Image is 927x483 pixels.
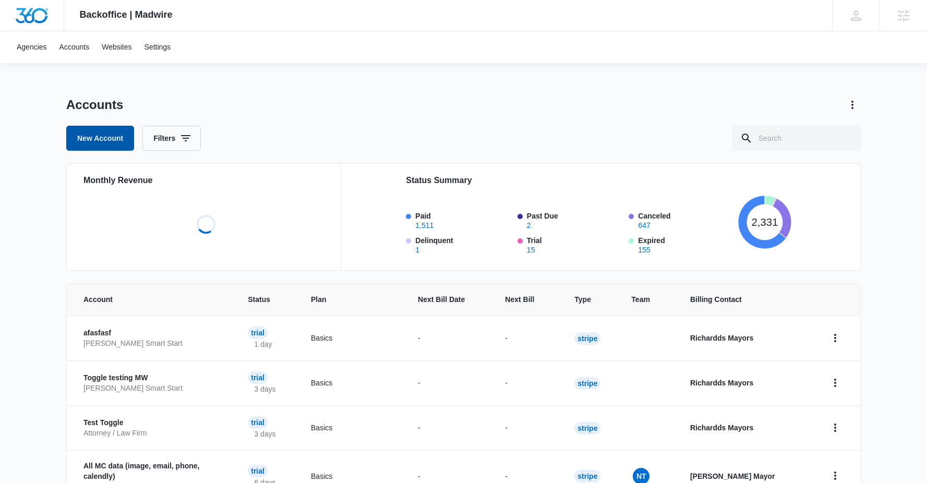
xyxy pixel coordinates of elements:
div: Stripe [574,422,600,434]
span: Account [83,294,208,305]
tspan: 2,331 [751,216,778,228]
div: Trial [248,416,268,429]
span: Type [574,294,591,305]
button: home [827,330,844,346]
strong: Richardds Mayors [690,379,753,387]
a: Toggle testing MW[PERSON_NAME] Smart Start [83,373,223,393]
h2: Monthly Revenue [83,174,328,187]
button: Expired [638,246,650,253]
label: Expired [638,235,734,253]
a: Settings [138,31,177,63]
label: Past Due [527,211,623,229]
a: Agencies [10,31,53,63]
p: afasfasf [83,328,223,339]
button: Past Due [527,222,531,229]
input: Search [732,126,861,151]
a: Accounts [53,31,96,63]
strong: Richardds Mayors [690,334,753,342]
label: Canceled [638,211,734,229]
p: All MC data (image, email, phone, calendly) [83,461,223,481]
p: Test Toggle [83,418,223,428]
p: 3 days [248,384,282,395]
span: Next Bill Date [418,294,465,305]
p: Toggle testing MW [83,373,223,383]
div: Trial [248,465,268,477]
button: Paid [415,222,434,229]
button: Actions [844,96,861,113]
label: Delinquent [415,235,511,253]
strong: Richardds Mayors [690,424,753,432]
div: Stripe [574,332,600,345]
button: Canceled [638,222,650,229]
td: - [492,405,562,450]
button: Filters [142,126,201,151]
span: Backoffice | Madwire [80,9,173,20]
span: Plan [311,294,393,305]
div: Trial [248,327,268,339]
p: 3 days [248,429,282,440]
td: - [492,360,562,405]
div: Stripe [574,470,600,482]
p: 1 day [248,339,278,350]
button: Delinquent [415,246,419,253]
p: Basics [311,422,393,433]
span: Status [248,294,271,305]
label: Paid [415,211,511,229]
td: - [405,405,492,450]
p: Attorney / Law Firm [83,428,223,439]
span: Next Bill [505,294,534,305]
div: Trial [248,371,268,384]
button: Trial [527,246,535,253]
button: home [827,375,844,391]
a: New Account [66,126,134,151]
a: Test ToggleAttorney / Law Firm [83,418,223,438]
td: - [405,360,492,405]
a: Websites [95,31,138,63]
div: Stripe [574,377,600,390]
p: Basics [311,471,393,482]
strong: [PERSON_NAME] Mayor [690,472,775,480]
td: - [405,316,492,360]
p: Basics [311,378,393,389]
a: afasfasf[PERSON_NAME] Smart Start [83,328,223,348]
span: Billing Contact [690,294,802,305]
p: [PERSON_NAME] Smart Start [83,339,223,349]
p: [PERSON_NAME] Smart Start [83,383,223,394]
button: home [827,419,844,436]
label: Trial [527,235,623,253]
h1: Accounts [66,97,123,113]
p: Basics [311,333,393,344]
h2: Status Summary [406,174,791,187]
span: Team [631,294,650,305]
td: - [492,316,562,360]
